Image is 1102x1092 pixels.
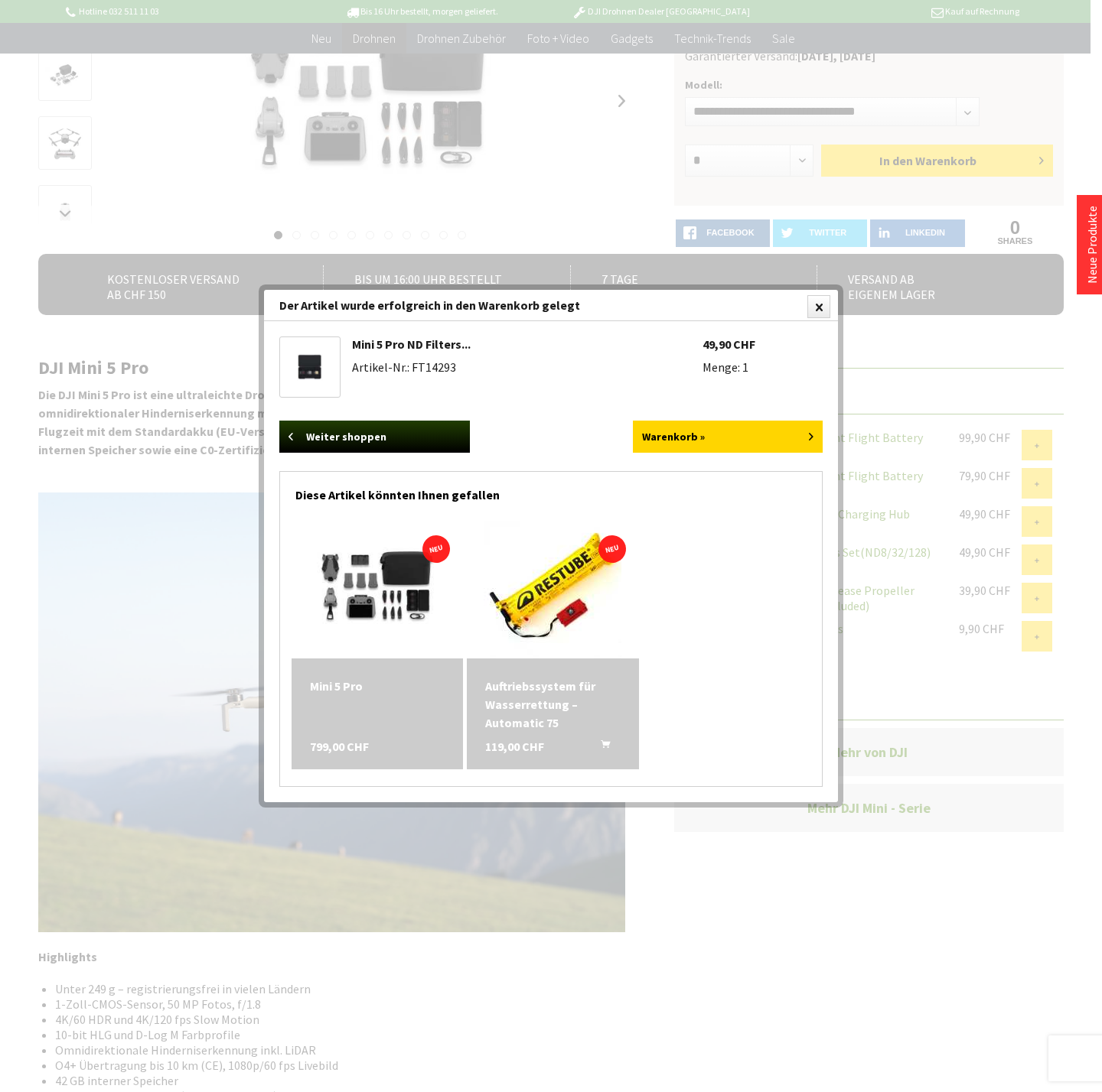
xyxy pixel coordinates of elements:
img: Mini 5 Pro [292,532,464,647]
a: Neue Produkte [1084,206,1100,284]
div: Diese Artikel könnten Ihnen gefallen [295,472,807,510]
a: Weiter shoppen [279,421,470,453]
a: Mini 5 Pro ND Filters... [352,336,471,352]
img: Auftriebssystem für Wasserrettung – Automatic 75 [484,521,621,658]
li: 49,90 CHF [703,336,823,352]
div: Der Artikel wurde erfolgreich in den Warenkorb gelegt [264,290,838,321]
button: In den Warenkorb [582,737,619,757]
span: 799,00 CHF [310,737,369,756]
img: Mini 5 Pro ND Filters Set(ND8/32/128) [284,349,336,384]
a: Mini 5 Pro 799,00 CHF [310,677,445,695]
div: Mini 5 Pro [310,677,445,695]
span: 119,00 CHF [485,737,544,756]
a: Mini 5 Pro ND Filters Set(ND8/32/128) [284,341,336,393]
a: Warenkorb » [633,421,823,453]
li: Artikel-Nr.: FT14293 [352,359,703,375]
a: Auftriebssystem für Wasserrettung – Automatic 75 119,00 CHF In den Warenkorb [485,677,621,732]
li: Menge: 1 [703,359,823,375]
div: Auftriebssystem für Wasserrettung – Automatic 75 [485,677,621,732]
